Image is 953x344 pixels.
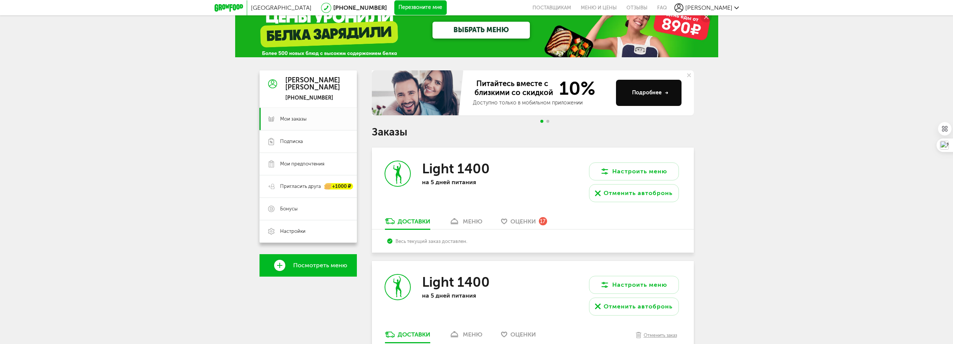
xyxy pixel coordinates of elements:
[372,127,694,137] h1: Заказы
[616,80,682,106] button: Подробнее
[280,138,303,145] span: Подписка
[398,331,430,338] div: Доставки
[260,153,357,175] a: Мои предпочтения
[510,331,536,338] span: Оценки
[473,79,555,98] span: Питайтесь вместе с близкими со скидкой
[632,89,668,97] div: Подробнее
[398,218,430,225] div: Доставки
[555,79,595,98] span: 10%
[285,95,340,101] div: [PHONE_NUMBER]
[381,217,434,229] a: Доставки
[445,217,486,229] a: меню
[280,228,306,235] span: Настройки
[589,162,679,180] button: Настроить меню
[260,254,357,277] a: Посмотреть меню
[589,184,679,202] button: Отменить автобронь
[497,331,540,343] a: Оценки
[685,4,732,11] span: [PERSON_NAME]
[422,179,519,186] p: на 5 дней питания
[280,161,324,167] span: Мои предпочтения
[394,0,447,15] button: Перезвоните мне
[293,262,347,269] span: Посмотреть меню
[589,276,679,294] button: Настроить меню
[497,217,551,229] a: Оценки 17
[260,175,357,198] a: Пригласить друга +1000 ₽
[422,161,490,177] h3: Light 1400
[280,183,321,190] span: Пригласить друга
[381,331,434,343] a: Доставки
[325,183,353,190] div: +1000 ₽
[251,4,312,11] span: [GEOGRAPHIC_DATA]
[539,217,547,225] div: 17
[260,220,357,243] a: Настройки
[644,332,677,339] div: Отменить заказ
[463,331,482,338] div: меню
[473,99,610,107] div: Доступно только в мобильном приложении
[540,120,543,123] span: Go to slide 1
[280,206,298,212] span: Бонусы
[589,298,679,316] button: Отменить автобронь
[260,108,357,130] a: Мои заказы
[260,198,357,220] a: Бонусы
[280,116,307,122] span: Мои заказы
[333,4,387,11] a: [PHONE_NUMBER]
[604,189,673,198] div: Отменить автобронь
[285,77,340,92] div: [PERSON_NAME] [PERSON_NAME]
[372,70,465,115] img: family-banner.579af9d.jpg
[463,218,482,225] div: меню
[510,218,536,225] span: Оценки
[433,22,530,39] a: ВЫБРАТЬ МЕНЮ
[387,238,678,244] div: Весь текущий заказ доставлен.
[604,302,673,311] div: Отменить автобронь
[260,130,357,153] a: Подписка
[422,274,490,290] h3: Light 1400
[546,120,549,123] span: Go to slide 2
[445,331,486,343] a: меню
[422,292,519,299] p: на 5 дней питания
